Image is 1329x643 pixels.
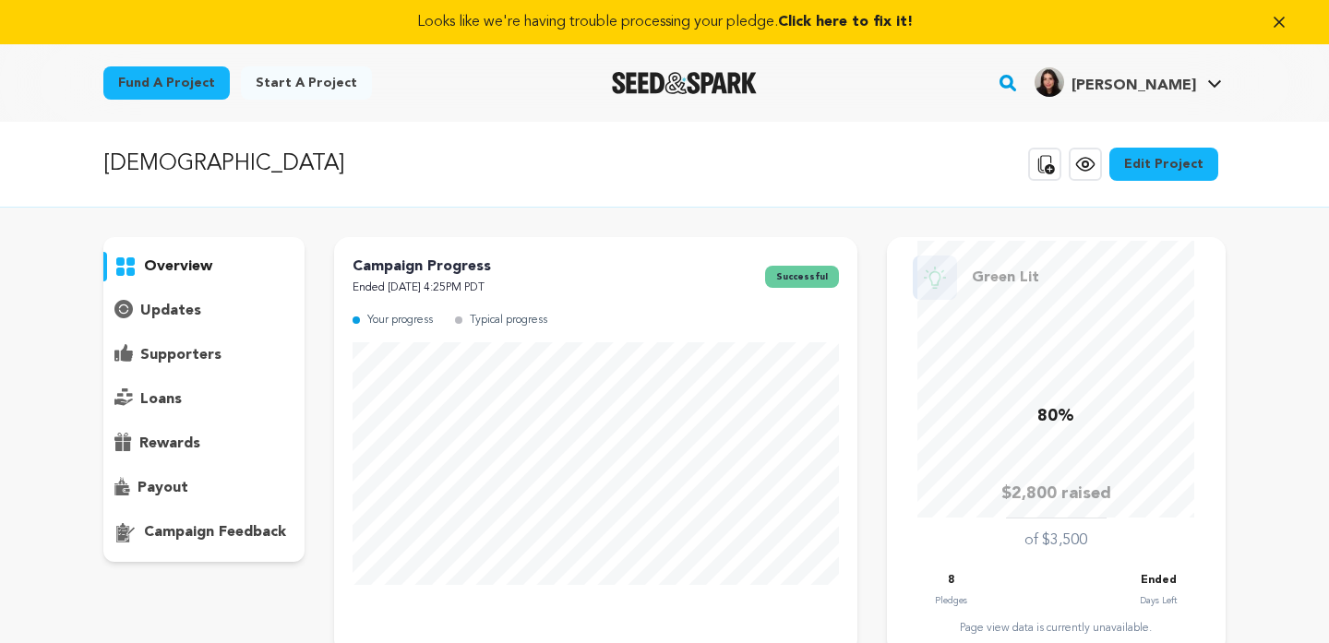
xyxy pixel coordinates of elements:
[139,433,200,455] p: rewards
[1035,67,1196,97] div: Lara F.'s Profile
[470,310,547,331] p: Typical progress
[103,429,305,458] button: rewards
[144,521,286,543] p: campaign feedback
[103,252,305,281] button: overview
[905,621,1207,636] div: Page view data is currently unavailable.
[353,278,491,299] p: Ended [DATE] 4:25PM PDT
[1024,530,1087,552] p: of $3,500
[935,591,967,610] p: Pledges
[241,66,372,100] a: Start a project
[22,11,1307,33] a: Looks like we're having trouble processing your pledge.Click here to fix it!
[612,72,757,94] a: Seed&Spark Homepage
[103,518,305,547] button: campaign feedback
[140,344,221,366] p: supporters
[103,385,305,414] button: loans
[1037,403,1074,430] p: 80%
[140,388,182,411] p: loans
[612,72,757,94] img: Seed&Spark Logo Dark Mode
[103,340,305,370] button: supporters
[1035,67,1064,97] img: de903ffe241b7776.jpg
[1109,148,1218,181] a: Edit Project
[1072,78,1196,93] span: [PERSON_NAME]
[367,310,433,331] p: Your progress
[1031,64,1226,97] a: Lara F.'s Profile
[144,256,212,278] p: overview
[1031,64,1226,102] span: Lara F.'s Profile
[103,473,305,503] button: payout
[138,477,188,499] p: payout
[778,15,913,30] span: Click here to fix it!
[353,256,491,278] p: Campaign Progress
[765,266,839,288] span: successful
[948,570,954,591] p: 8
[103,296,305,326] button: updates
[1141,570,1177,591] p: Ended
[140,300,201,322] p: updates
[103,148,344,181] p: [DEMOGRAPHIC_DATA]
[103,66,230,100] a: Fund a project
[1140,591,1177,610] p: Days Left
